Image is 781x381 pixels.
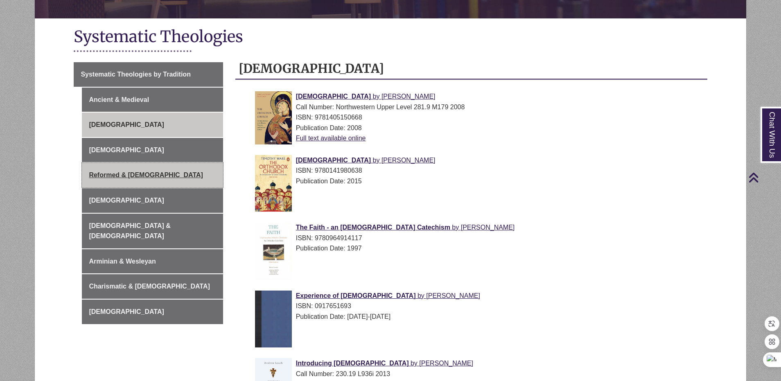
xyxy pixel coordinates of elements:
[426,292,480,299] span: [PERSON_NAME]
[255,165,701,176] div: ISBN: 9780141980638
[296,360,473,367] a: Introducing [DEMOGRAPHIC_DATA] by [PERSON_NAME]
[296,292,416,299] span: Experience of [DEMOGRAPHIC_DATA]
[296,135,366,142] a: Full text available online
[255,102,701,113] div: Call Number: Northwestern Upper Level 281.9 M179 2008
[235,58,707,80] h2: [DEMOGRAPHIC_DATA]
[255,176,701,187] div: Publication Date: 2015
[418,292,424,299] span: by
[748,172,779,183] a: Back to Top
[255,233,701,243] div: ISBN: 9780964914117
[296,360,409,367] span: Introducing [DEMOGRAPHIC_DATA]
[82,214,223,248] a: [DEMOGRAPHIC_DATA] & [DEMOGRAPHIC_DATA]
[461,224,515,231] span: [PERSON_NAME]
[452,224,459,231] span: by
[296,93,371,100] span: [DEMOGRAPHIC_DATA]
[82,249,223,274] a: Arminian & Wesleyan
[255,123,701,133] div: Publication Date: 2008
[255,311,701,322] div: Publication Date: [DATE]-[DATE]
[373,93,380,100] span: by
[411,360,418,367] span: by
[296,224,515,231] a: The Faith - an [DEMOGRAPHIC_DATA] Catechism by [PERSON_NAME]
[296,292,480,299] a: Experience of [DEMOGRAPHIC_DATA] by [PERSON_NAME]
[255,301,701,311] div: ISBN: 0917651693
[74,62,223,324] div: Guide Page Menu
[373,157,380,164] span: by
[82,113,223,137] a: [DEMOGRAPHIC_DATA]
[82,188,223,213] a: [DEMOGRAPHIC_DATA]
[296,224,450,231] span: The Faith - an [DEMOGRAPHIC_DATA] Catechism
[82,88,223,112] a: Ancient & Medieval
[296,93,436,100] a: [DEMOGRAPHIC_DATA] by [PERSON_NAME]
[82,274,223,299] a: Charismatic & [DEMOGRAPHIC_DATA]
[82,138,223,162] a: [DEMOGRAPHIC_DATA]
[381,157,436,164] span: [PERSON_NAME]
[74,27,707,48] h1: Systematic Theologies
[419,360,473,367] span: [PERSON_NAME]
[82,300,223,324] a: [DEMOGRAPHIC_DATA]
[82,163,223,187] a: Reformed & [DEMOGRAPHIC_DATA]
[296,157,371,164] span: [DEMOGRAPHIC_DATA]
[296,157,436,164] a: [DEMOGRAPHIC_DATA] by [PERSON_NAME]
[74,62,223,87] a: Systematic Theologies by Tradition
[255,369,701,379] div: Call Number: 230.19 L936i 2013
[381,93,436,100] span: [PERSON_NAME]
[255,243,701,254] div: Publication Date: 1997
[81,71,191,78] span: Systematic Theologies by Tradition
[255,112,701,123] div: ISBN: 9781405150668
